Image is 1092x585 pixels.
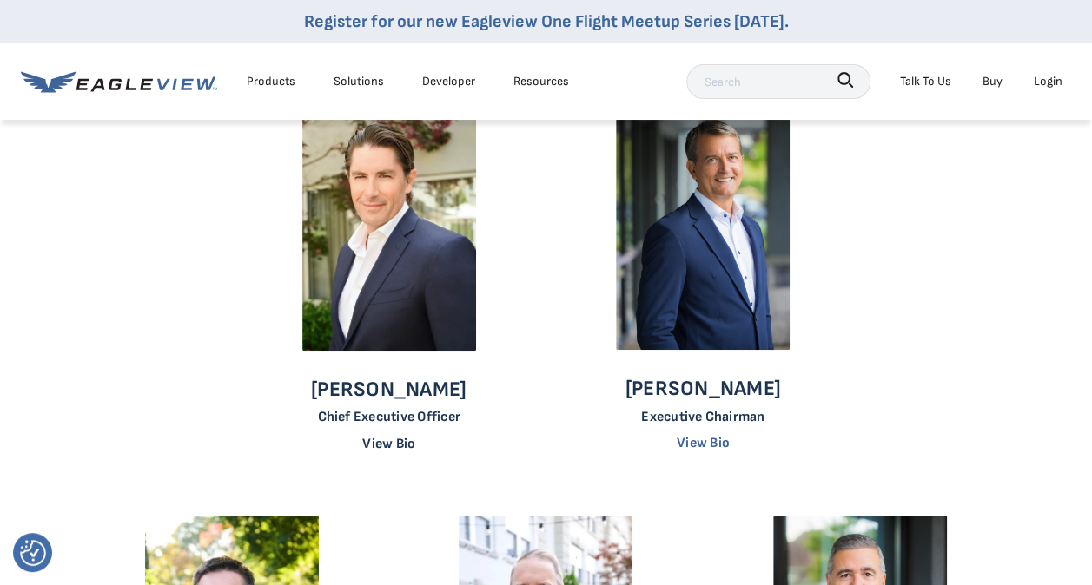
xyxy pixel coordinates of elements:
div: Login [1034,70,1062,92]
a: Register for our new Eagleview One Flight Meetup Series [DATE]. [304,11,789,32]
a: View Bio [677,435,730,451]
button: Consent Preferences [20,540,46,566]
p: [PERSON_NAME] [625,376,781,402]
img: Piers Dormeyer - Chief Executive Officer [302,90,476,351]
p: [PERSON_NAME] [311,377,467,403]
a: View Bio [362,436,415,452]
p: Chief Executive Officer [311,409,467,425]
div: Products [247,70,295,92]
img: Chris Jurasek - Chief Executive Officer [616,90,790,351]
input: Search [686,64,870,99]
img: Revisit consent button [20,540,46,566]
div: Solutions [334,70,384,92]
div: Resources [513,70,569,92]
div: Talk To Us [900,70,951,92]
a: Buy [983,70,1003,92]
p: Executive Chairman [625,409,781,425]
a: Developer [422,70,475,92]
